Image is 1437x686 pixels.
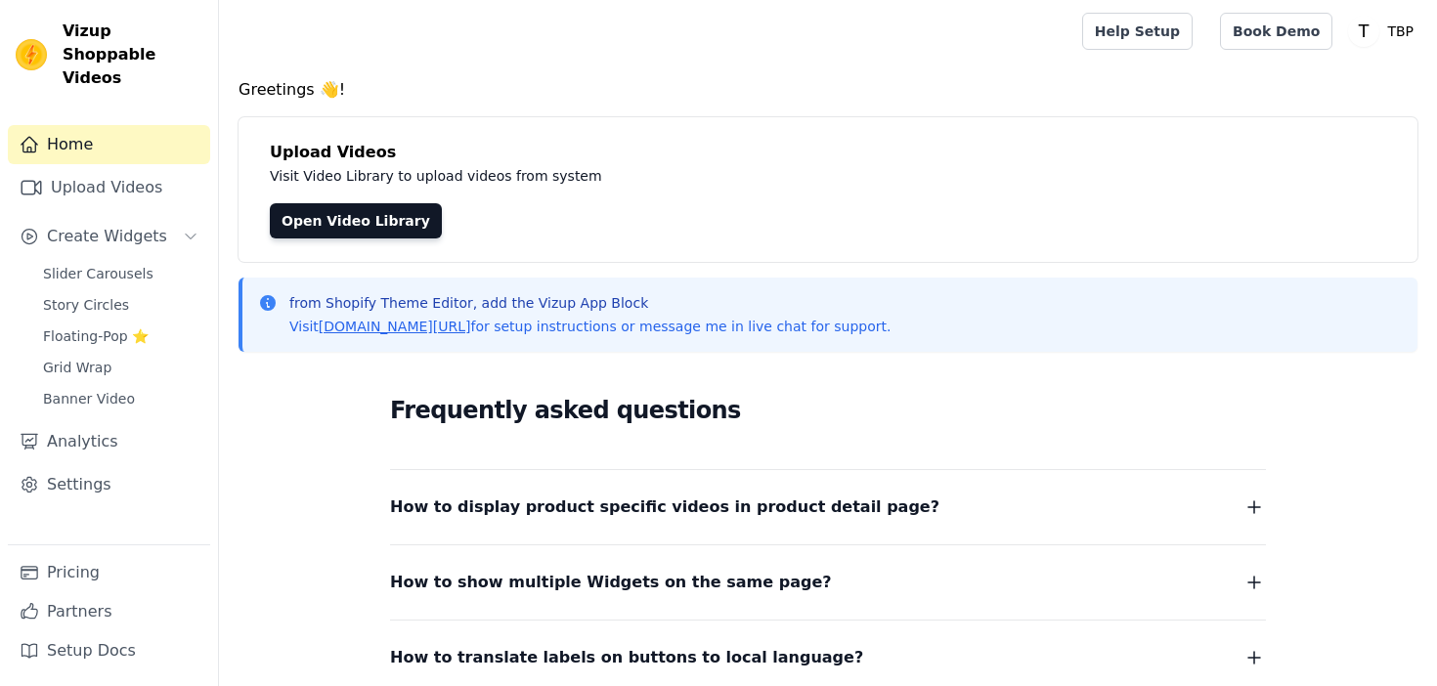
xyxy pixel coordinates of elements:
p: TBP [1379,14,1421,49]
a: Banner Video [31,385,210,412]
img: Vizup [16,39,47,70]
button: Create Widgets [8,217,210,256]
span: How to show multiple Widgets on the same page? [390,569,832,596]
h4: Upload Videos [270,141,1386,164]
span: Create Widgets [47,225,167,248]
button: How to show multiple Widgets on the same page? [390,569,1266,596]
h4: Greetings 👋! [239,78,1417,102]
span: Vizup Shoppable Videos [63,20,202,90]
p: from Shopify Theme Editor, add the Vizup App Block [289,293,891,313]
span: Banner Video [43,389,135,408]
button: T TBP [1348,14,1421,49]
span: How to translate labels on buttons to local language? [390,644,863,671]
span: How to display product specific videos in product detail page? [390,493,939,521]
span: Story Circles [43,295,129,315]
a: Settings [8,465,210,504]
p: Visit for setup instructions or message me in live chat for support. [289,317,891,336]
a: Book Demo [1220,13,1332,50]
button: How to display product specific videos in product detail page? [390,493,1266,521]
h2: Frequently asked questions [390,391,1266,430]
a: Home [8,125,210,164]
button: How to translate labels on buttons to local language? [390,644,1266,671]
a: Pricing [8,553,210,592]
p: Visit Video Library to upload videos from system [270,164,1146,188]
span: Floating-Pop ⭐ [43,326,149,346]
a: Setup Docs [8,631,210,670]
a: Grid Wrap [31,354,210,381]
a: Floating-Pop ⭐ [31,322,210,350]
a: Help Setup [1082,13,1193,50]
a: Partners [8,592,210,631]
a: Story Circles [31,291,210,319]
span: Grid Wrap [43,358,111,377]
span: Slider Carousels [43,264,153,283]
a: Analytics [8,422,210,461]
a: Open Video Library [270,203,442,238]
text: T [1358,21,1370,41]
a: Slider Carousels [31,260,210,287]
a: [DOMAIN_NAME][URL] [319,319,471,334]
a: Upload Videos [8,168,210,207]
